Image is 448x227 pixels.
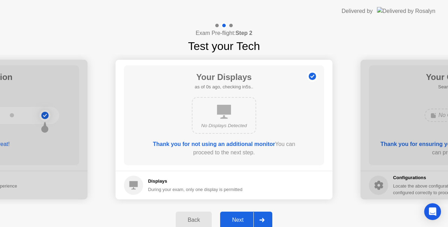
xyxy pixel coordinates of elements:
b: Thank you for not using an additional monitor [153,141,275,147]
h4: Exam Pre-flight: [196,29,252,37]
b: Step 2 [236,30,252,36]
div: Next [222,217,253,223]
img: Delivered by Rosalyn [377,7,435,15]
div: Delivered by [342,7,373,15]
div: You can proceed to the next step. [144,140,304,157]
div: During your exam, only one display is permitted [148,186,243,193]
div: Back [178,217,210,223]
h1: Test your Tech [188,38,260,54]
div: No Displays Detected [198,122,250,129]
h5: Displays [148,178,243,185]
h5: as of 0s ago, checking in5s.. [195,83,253,90]
h1: Your Displays [195,71,253,83]
div: Open Intercom Messenger [424,203,441,220]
